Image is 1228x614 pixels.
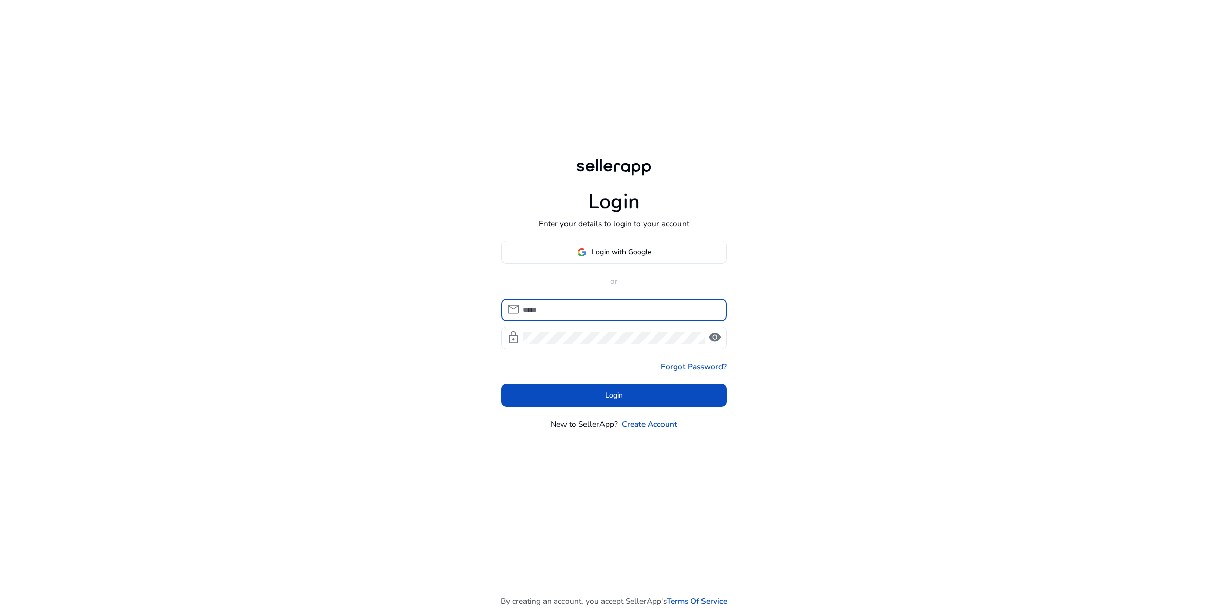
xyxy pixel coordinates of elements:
span: Login with Google [592,247,651,258]
span: Login [605,390,623,401]
p: New to SellerApp? [551,418,618,430]
span: mail [506,303,520,316]
span: visibility [708,331,722,344]
button: Login with Google [501,241,727,264]
span: lock [506,331,520,344]
a: Terms Of Service [667,595,727,607]
img: google-logo.svg [577,248,587,257]
a: Forgot Password? [661,361,727,372]
p: Enter your details to login to your account [539,217,689,229]
button: Login [501,384,727,407]
p: or [501,275,727,287]
a: Create Account [622,418,677,430]
h1: Login [588,190,640,214]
